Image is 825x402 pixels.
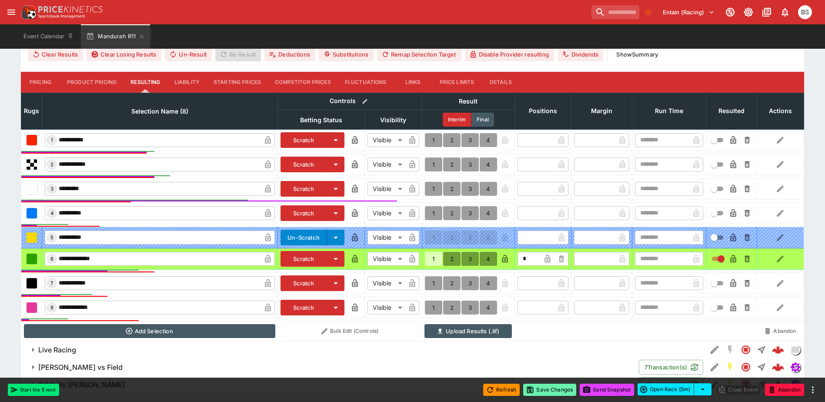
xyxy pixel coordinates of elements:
button: Edit Detail [707,377,722,392]
button: Mandurah R11 [81,24,150,49]
img: Sportsbook Management [38,14,85,18]
h6: [PERSON_NAME] vs Field [38,363,123,372]
button: open drawer [3,4,19,20]
button: Connected to PK [722,4,738,20]
img: logo-cerberus--red.svg [772,344,784,356]
button: Closed [738,377,754,392]
button: Bulk edit [359,96,371,107]
span: 2 [49,161,55,167]
svg: Closed [741,345,751,355]
button: Bulk Edit (Controls) [281,324,420,338]
button: 2 [443,133,461,147]
span: Mark an event as closed and abandoned. [765,385,804,393]
button: Scratch [281,157,327,172]
button: 4 [480,301,497,315]
button: Event Calendar [18,24,79,49]
svg: Closed [741,362,751,372]
button: 1Transaction(s) [640,377,703,392]
span: 6 [49,256,55,262]
button: Starting Prices [207,72,268,93]
button: Final [471,113,494,127]
button: 4 [480,206,497,220]
button: Clear Losing Results [87,47,161,61]
button: 1 [425,252,442,266]
a: 5950cd8b-d71b-4a32-89fc-cc2e02a91697 [769,376,787,393]
button: Scratch [281,181,327,197]
span: Betting Status [291,115,352,125]
input: search [591,5,639,19]
button: 3 [461,301,479,315]
span: 3 [49,186,55,192]
button: SGM Enabled [722,377,738,392]
button: Edit Detail [707,342,722,358]
button: 2 [443,182,461,196]
th: Result [422,93,514,110]
button: Select Tenant [658,5,720,19]
button: ShowSummary [611,47,663,61]
button: Price Limits [433,72,481,93]
button: 3 [461,206,479,220]
button: 4 [480,252,497,266]
div: Visible [367,301,405,315]
div: Brendan Scoble [798,5,812,19]
div: split button [638,383,711,395]
button: Disable Provider resulting [465,47,554,61]
button: Toggle light/dark mode [741,4,756,20]
button: 2 [443,157,461,171]
button: 3 [461,157,479,171]
button: Notifications [777,4,793,20]
button: Dividends [558,47,604,61]
button: SGM Enabled [722,359,738,375]
img: PriceKinetics Logo [19,3,37,21]
button: Abandon [765,384,804,396]
button: Add Selection [24,324,275,338]
th: Positions [514,93,571,129]
button: 2 [443,206,461,220]
img: logo-cerberus--red.svg [772,361,784,373]
button: 7Transaction(s) [639,360,703,375]
button: 2 [443,252,461,266]
button: 3 [461,276,479,290]
div: 05a7a90c-56e3-42e9-a738-7eb0366dc29a [772,361,784,373]
button: Fluctuations [338,72,394,93]
button: 1 [425,301,442,315]
button: 4 [480,133,497,147]
button: SGM Disabled [722,342,738,358]
button: Liability [167,72,207,93]
button: 2 [443,276,461,290]
img: PriceKinetics [38,6,103,13]
button: Closed [738,342,754,358]
button: Deductions [264,47,315,61]
button: Scratch [281,132,327,148]
button: Send Snapshot [580,384,634,396]
a: 9666c660-cdb3-4c57-bcce-fa851bf4ecc4 [769,341,787,358]
div: liveracing [790,345,801,355]
button: Details [481,72,520,93]
button: Interim [443,113,471,127]
button: Substitutions [319,47,374,61]
button: Scratch [281,275,327,291]
button: No Bookmarks [641,5,655,19]
div: Visible [367,133,405,147]
button: Documentation [759,4,775,20]
span: Visibility [371,115,416,125]
button: Brendan Scoble [795,3,815,22]
button: Resulting [124,72,167,93]
button: Pricing [21,72,60,93]
button: Scratch [281,300,327,315]
div: Visible [367,157,405,171]
button: 4 [480,182,497,196]
button: 1 [425,276,442,290]
button: Un-Result [165,47,211,61]
button: Remap Selection Target [377,47,461,61]
th: Run Time [632,93,706,129]
img: simulator [791,362,800,372]
button: Upload Results (.lif) [424,324,512,338]
button: Clear Results [28,47,83,61]
div: Visible [367,206,405,220]
button: Edit Detail [707,359,722,375]
h6: Live Racing [38,345,76,355]
button: Competitor Prices [268,72,338,93]
th: Controls [278,93,422,110]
